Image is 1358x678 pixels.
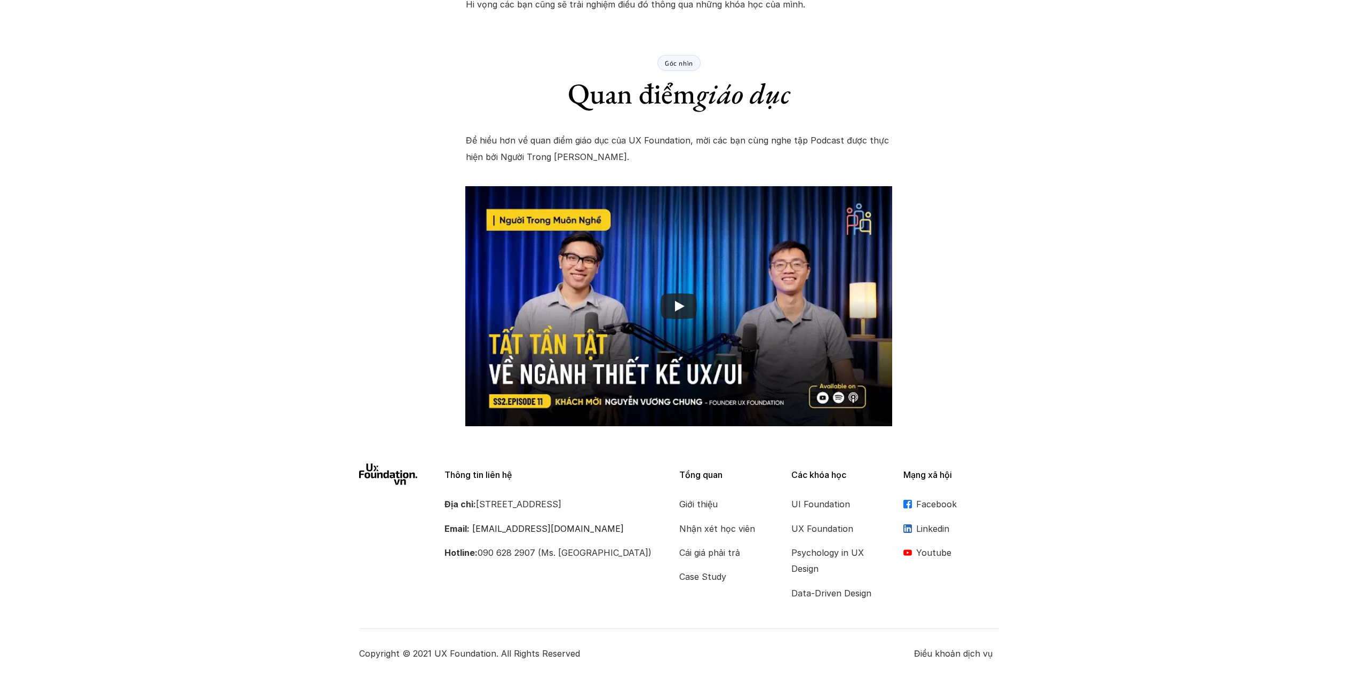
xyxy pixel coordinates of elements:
h1: Quan điểm [568,76,790,111]
a: Psychology in UX Design [791,545,877,577]
a: [EMAIL_ADDRESS][DOMAIN_NAME] [472,523,624,534]
a: Điều khoản dịch vụ [914,645,999,661]
p: Để hiểu hơn về quan điểm giáo dục của UX Foundation, mời các bạn cùng nghe tập Podcast được thực ... [466,132,893,165]
p: Linkedin [916,521,999,537]
a: Case Study [679,569,765,585]
strong: Hotline: [444,547,478,558]
a: Youtube [903,545,999,561]
a: UI Foundation [791,496,877,512]
button: Play [661,293,697,319]
strong: Email: [444,523,470,534]
a: Giới thiệu [679,496,765,512]
p: Mạng xã hội [903,470,999,480]
p: 090 628 2907 (Ms. [GEOGRAPHIC_DATA]) [444,545,653,561]
p: Góc nhìn [665,59,693,67]
p: Thông tin liên hệ [444,470,653,480]
p: Youtube [916,545,999,561]
strong: Địa chỉ: [444,499,476,509]
a: Cái giá phải trả [679,545,765,561]
p: [STREET_ADDRESS] [444,496,653,512]
a: Data-Driven Design [791,585,877,601]
a: UX Foundation [791,521,877,537]
p: Facebook [916,496,999,512]
p: Các khóa học [791,470,887,480]
em: giáo dục [696,75,790,112]
a: Facebook [903,496,999,512]
a: Linkedin [903,521,999,537]
p: Tổng quan [679,470,775,480]
a: Nhận xét học viên [679,521,765,537]
p: Copyright © 2021 UX Foundation. All Rights Reserved [359,645,914,661]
